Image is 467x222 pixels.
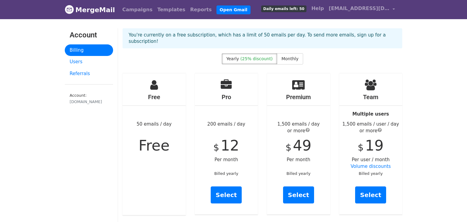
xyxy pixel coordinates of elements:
small: Account: [70,93,108,105]
h4: Pro [195,93,258,101]
div: 1,500 emails / user / day or more [339,121,403,134]
img: MergeMail logo [65,5,74,14]
h4: Team [339,93,403,101]
a: Daily emails left: 50 [259,2,309,15]
span: (25% discount) [240,56,273,61]
span: 49 [293,137,311,154]
div: 200 emails / day Per month [195,73,258,214]
a: Users [65,56,113,68]
small: Billed yearly [214,171,238,176]
span: 12 [221,137,239,154]
h4: Premium [267,93,330,101]
div: [DOMAIN_NAME] [70,99,108,105]
span: $ [358,142,364,153]
span: Monthly [282,56,299,61]
span: Yearly [226,56,239,61]
a: Referrals [65,68,113,80]
div: Per user / month [339,73,403,214]
a: Select [211,186,242,203]
small: Billed yearly [286,171,310,176]
div: 1,500 emails / day or more [267,121,330,134]
a: Select [355,186,386,203]
a: Billing [65,44,113,56]
a: Volume discounts [351,164,391,169]
p: You're currently on a free subscription, which has a limit of 50 emails per day. To send more ema... [129,32,396,45]
a: Reports [188,4,214,16]
span: Daily emails left: 50 [261,5,306,12]
h3: Account [70,31,108,40]
a: Help [309,2,326,15]
span: $ [285,142,291,153]
span: 19 [365,137,384,154]
a: Open Gmail [216,5,250,14]
a: MergeMail [65,3,115,16]
div: 50 emails / day [123,73,186,215]
a: Campaigns [120,4,155,16]
span: Free [139,137,170,154]
div: Per month [267,73,330,214]
span: [EMAIL_ADDRESS][DOMAIN_NAME] [329,5,389,12]
a: Select [283,186,314,203]
strong: Multiple users [352,111,389,117]
small: Billed yearly [359,171,383,176]
span: $ [213,142,219,153]
a: Templates [155,4,188,16]
h4: Free [123,93,186,101]
a: [EMAIL_ADDRESS][DOMAIN_NAME] [326,2,397,17]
